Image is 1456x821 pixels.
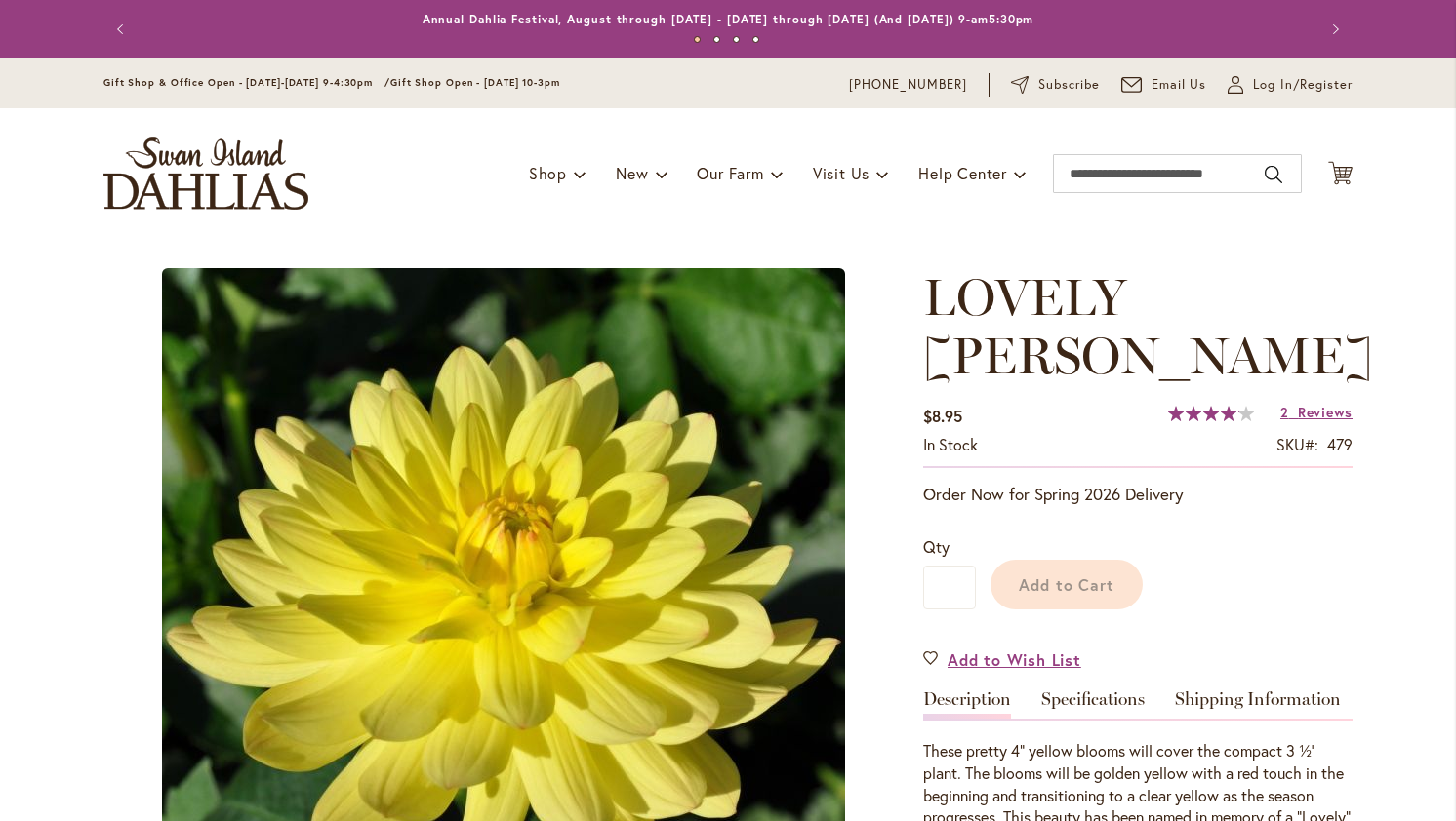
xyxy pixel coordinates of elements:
span: 2 [1280,403,1289,421]
span: Our Farm [697,163,763,183]
button: Previous [103,10,142,49]
span: In stock [923,434,978,454]
a: Log In/Register [1228,75,1353,95]
p: Order Now for Spring 2026 Delivery [923,483,1353,506]
button: 2 of 4 [713,36,720,43]
a: Specifications [1041,690,1145,719]
strong: SKU [1276,434,1318,454]
span: $8.95 [923,406,962,426]
span: Gift Shop Open - [DATE] 10-3pm [390,76,560,89]
span: Gift Shop & Office Open - [DATE]-[DATE] 9-4:30pm / [103,76,390,89]
span: New [616,163,648,183]
button: 3 of 4 [733,36,740,43]
span: Log In/Register [1253,75,1353,95]
span: Subscribe [1038,75,1100,95]
a: Annual Dahlia Festival, August through [DATE] - [DATE] through [DATE] (And [DATE]) 9-am5:30pm [423,12,1034,26]
span: Help Center [918,163,1007,183]
a: Shipping Information [1175,690,1341,719]
a: Subscribe [1011,75,1100,95]
div: 83% [1168,406,1254,421]
a: 2 Reviews [1280,403,1353,421]
a: Add to Wish List [923,648,1081,671]
button: Next [1314,10,1353,49]
span: Shop [529,163,567,183]
span: Reviews [1298,403,1353,421]
a: Email Us [1121,75,1207,95]
span: Email Us [1152,75,1207,95]
span: LOVELY [PERSON_NAME] [923,266,1373,386]
div: Availability [923,434,978,456]
a: [PHONE_NUMBER] [849,75,967,95]
span: Visit Us [813,163,870,183]
div: 479 [1327,434,1353,456]
span: Qty [923,536,950,557]
a: store logo [103,137,308,210]
span: Add to Wish List [948,648,1081,671]
button: 1 of 4 [694,36,701,43]
a: Description [923,690,1011,719]
button: 4 of 4 [752,36,759,43]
